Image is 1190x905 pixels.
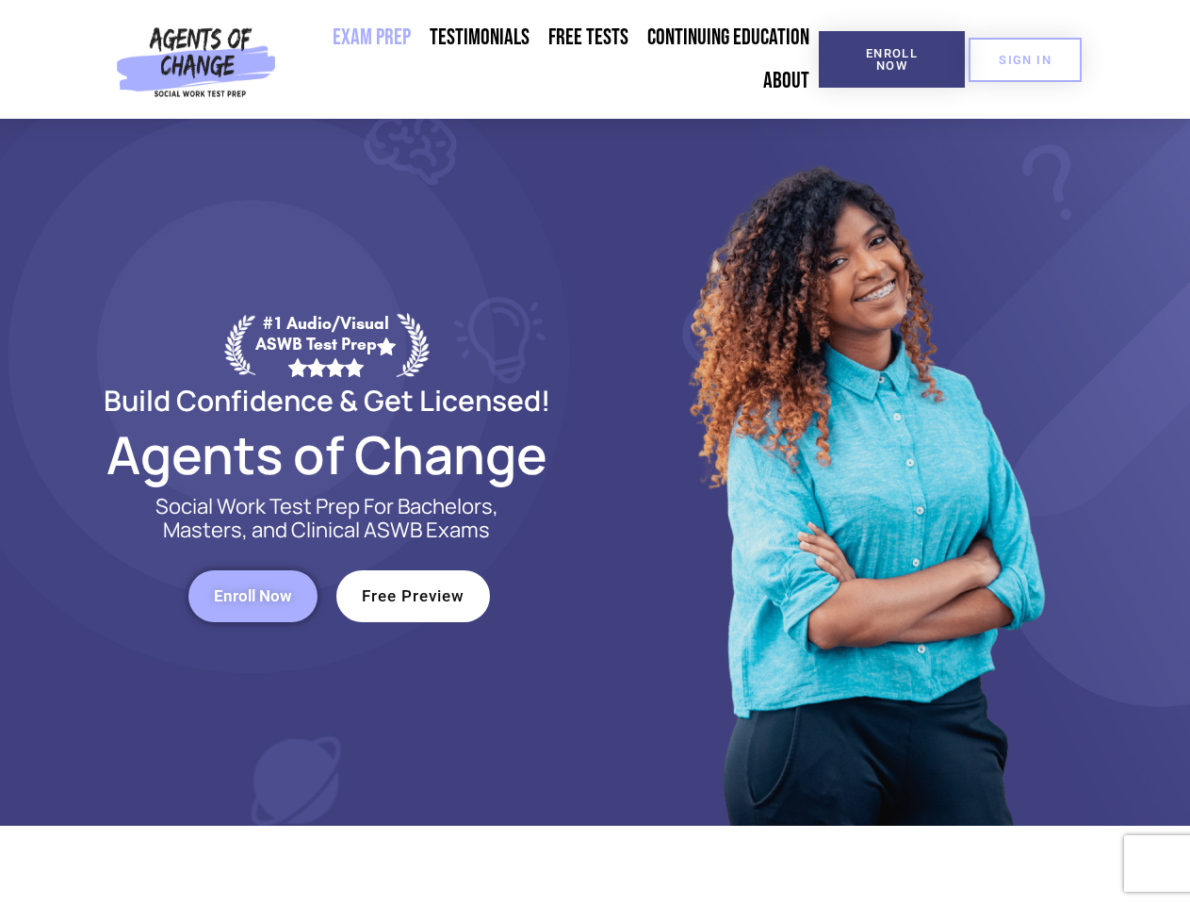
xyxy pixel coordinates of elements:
span: Enroll Now [214,588,292,604]
span: SIGN IN [999,54,1051,66]
a: Enroll Now [188,570,318,622]
div: #1 Audio/Visual ASWB Test Prep [255,313,397,376]
a: Free Tests [539,16,638,59]
a: Enroll Now [819,31,965,88]
p: Social Work Test Prep For Bachelors, Masters, and Clinical ASWB Exams [134,495,520,542]
h2: Agents of Change [58,433,595,476]
nav: Menu [284,16,819,103]
a: Free Preview [336,570,490,622]
h2: Build Confidence & Get Licensed! [58,387,595,414]
a: Continuing Education [638,16,819,59]
a: SIGN IN [969,38,1082,82]
img: Website Image 1 (1) [676,119,1052,826]
span: Free Preview [362,588,465,604]
a: About [754,59,819,103]
span: Enroll Now [849,47,935,72]
a: Exam Prep [323,16,420,59]
a: Testimonials [420,16,539,59]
